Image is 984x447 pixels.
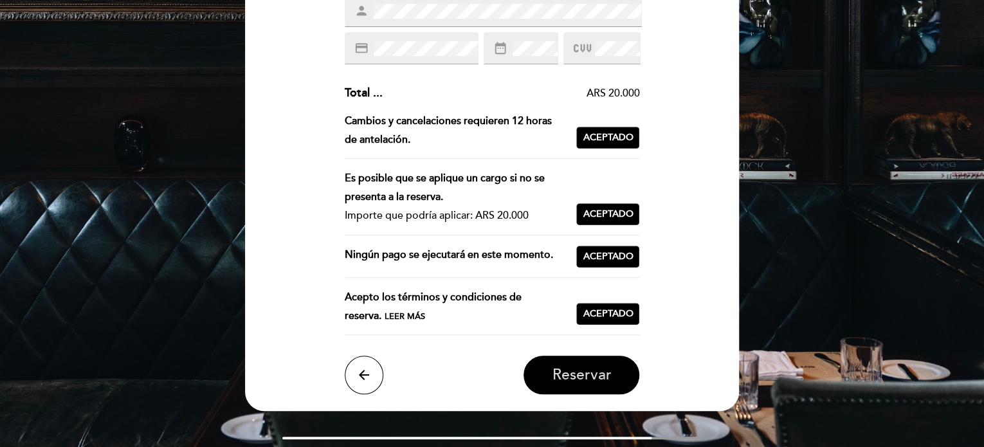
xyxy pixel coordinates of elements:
[345,112,577,149] div: Cambios y cancelaciones requieren 12 horas de antelación.
[354,41,369,55] i: credit_card
[576,203,639,225] button: Aceptado
[583,250,633,264] span: Aceptado
[524,356,639,394] button: Reservar
[576,127,639,149] button: Aceptado
[345,86,383,100] span: Total ...
[345,169,567,206] div: Es posible que se aplique un cargo si no se presenta a la reserva.
[345,356,383,394] button: arrow_back
[583,131,633,145] span: Aceptado
[345,288,577,325] div: Acepto los términos y condiciones de reserva.
[385,311,425,322] span: Leer más
[493,41,507,55] i: date_range
[583,208,633,221] span: Aceptado
[383,86,640,101] div: ARS 20.000
[356,367,372,383] i: arrow_back
[583,307,633,321] span: Aceptado
[354,4,369,18] i: person
[576,303,639,325] button: Aceptado
[576,246,639,268] button: Aceptado
[345,206,567,225] div: Importe que podría aplicar: ARS 20.000
[552,367,611,385] span: Reservar
[345,246,577,268] div: Ningún pago se ejecutará en este momento.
